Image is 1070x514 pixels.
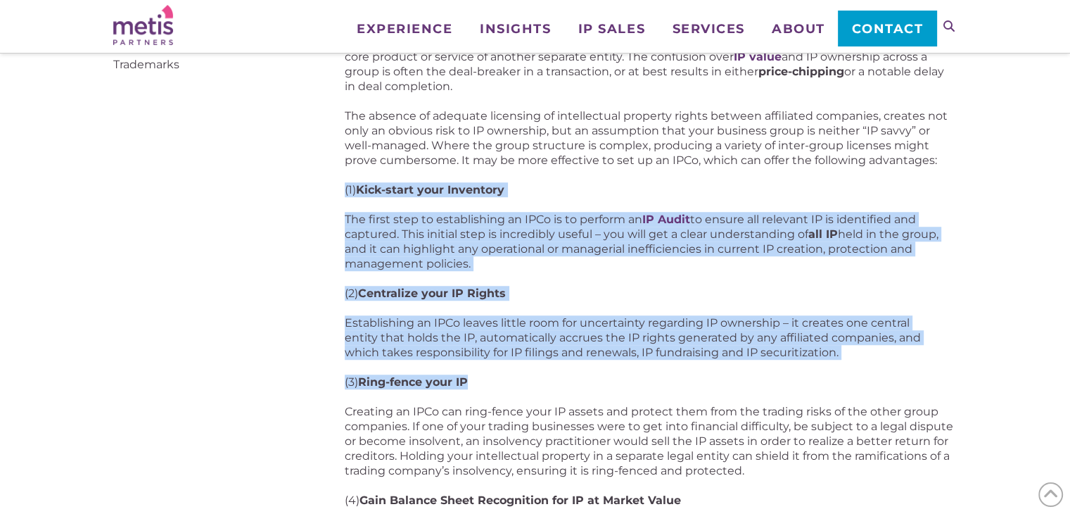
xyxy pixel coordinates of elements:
[345,286,957,301] p: (2)
[480,23,551,35] span: Insights
[345,212,957,271] p: The first step to establishing an IPCo is to perform an to ensure all relevant IP is identified a...
[358,287,506,300] strong: Centralize your IP Rights
[345,404,957,478] p: Creating an IPCo can ring-fence your IP assets and protect them from the trading risks of the oth...
[672,23,744,35] span: Services
[642,213,690,226] a: IP Audit
[345,182,957,197] p: (1)
[113,5,173,45] img: Metis Partners
[345,493,957,508] p: (4)
[359,494,681,507] strong: Gain Balance Sheet Recognition for IP at Market Value
[358,375,468,389] strong: Ring-fence your IP
[345,108,957,168] p: The absence of adequate licensing of intellectual property rights between affiliated companies, c...
[1038,482,1063,507] span: Back to Top
[345,315,957,360] p: Establishing an IPCo leaves little room for uncertainty regarding IP ownership – it creates one c...
[345,375,957,389] p: (3)
[113,58,179,71] a: Trademarks
[734,50,782,63] a: IP value
[356,183,504,196] strong: Kick-start your Inventory
[357,23,452,35] span: Experience
[808,227,838,241] strong: all IP
[578,23,645,35] span: IP Sales
[838,11,936,46] a: Contact
[772,23,825,35] span: About
[758,65,844,78] strong: price-chipping
[852,23,923,35] span: Contact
